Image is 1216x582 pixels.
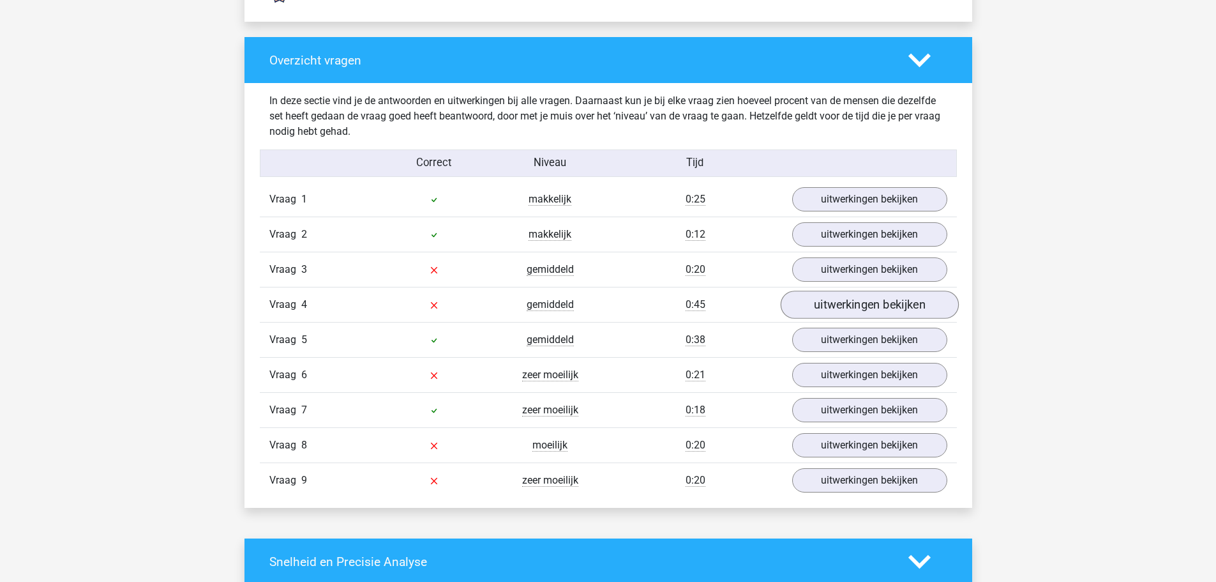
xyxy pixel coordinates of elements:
span: moeilijk [532,439,567,452]
h4: Snelheid en Precisie Analyse [269,555,889,569]
span: 6 [301,369,307,381]
span: 0:38 [686,333,705,346]
div: Tijd [608,155,782,171]
a: uitwerkingen bekijken [792,398,947,422]
span: 0:20 [686,263,705,276]
span: Vraag [269,227,301,242]
span: Vraag [269,332,301,348]
h4: Overzicht vragen [269,53,889,68]
span: 9 [301,474,307,486]
span: zeer moeilijk [522,369,578,381]
div: Niveau [492,155,608,171]
span: 5 [301,333,307,346]
span: 0:20 [686,439,705,452]
span: 0:21 [686,369,705,381]
div: Correct [376,155,492,171]
span: 8 [301,439,307,451]
a: uitwerkingen bekijken [792,433,947,457]
span: 0:45 [686,298,705,311]
span: 3 [301,263,307,275]
a: uitwerkingen bekijken [792,468,947,493]
span: Vraag [269,367,301,383]
span: 4 [301,298,307,310]
a: uitwerkingen bekijken [792,363,947,387]
span: gemiddeld [527,263,574,276]
a: uitwerkingen bekijken [792,328,947,352]
span: 0:12 [686,228,705,241]
span: 0:25 [686,193,705,206]
a: uitwerkingen bekijken [792,187,947,211]
span: 0:18 [686,404,705,417]
span: Vraag [269,438,301,453]
span: 1 [301,193,307,205]
span: 2 [301,228,307,240]
a: uitwerkingen bekijken [792,257,947,282]
span: gemiddeld [527,333,574,346]
span: Vraag [269,402,301,418]
div: In deze sectie vind je de antwoorden en uitwerkingen bij alle vragen. Daarnaast kun je bij elke v... [260,93,957,139]
a: uitwerkingen bekijken [792,222,947,247]
span: Vraag [269,297,301,312]
span: 0:20 [686,474,705,487]
span: makkelijk [529,193,571,206]
span: Vraag [269,192,301,207]
a: uitwerkingen bekijken [780,291,958,319]
span: Vraag [269,262,301,277]
span: 7 [301,404,307,416]
span: Vraag [269,473,301,488]
span: gemiddeld [527,298,574,311]
span: zeer moeilijk [522,404,578,417]
span: zeer moeilijk [522,474,578,487]
span: makkelijk [529,228,571,241]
